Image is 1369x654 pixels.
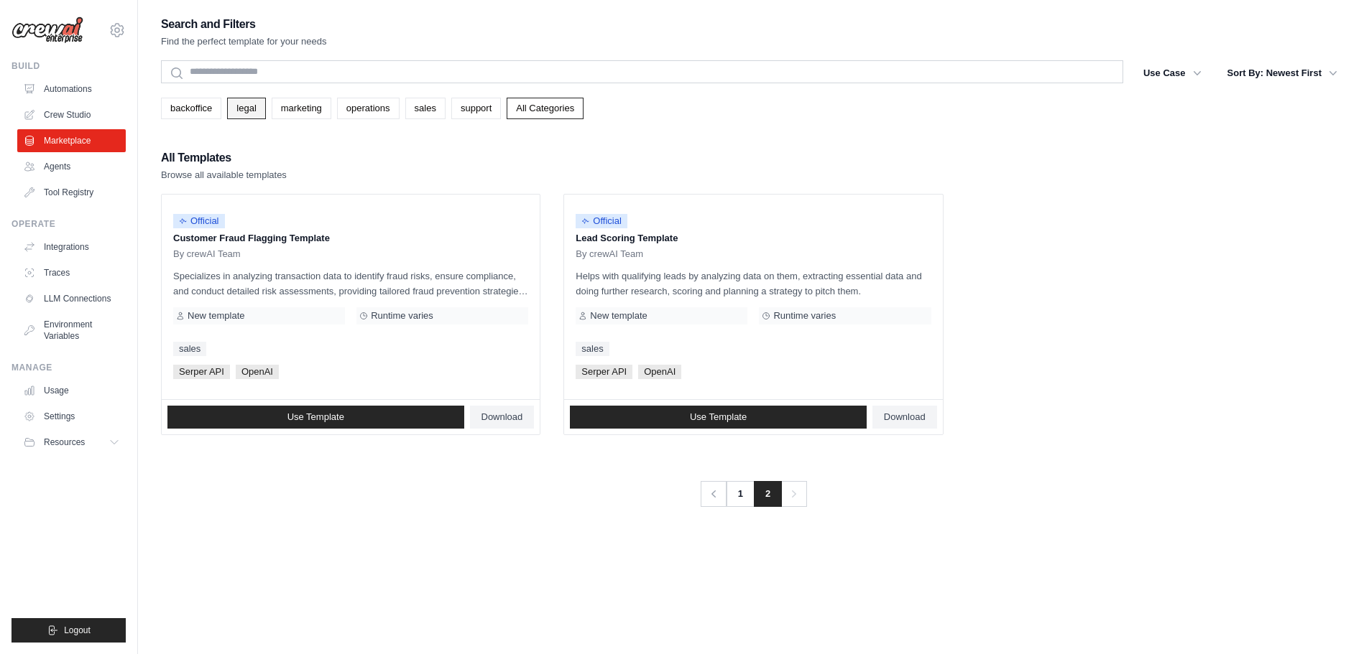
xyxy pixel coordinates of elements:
a: All Categories [507,98,584,119]
a: marketing [272,98,331,119]
span: Logout [64,625,91,636]
div: Manage [11,362,126,373]
a: Integrations [17,235,126,258]
a: Marketplace [17,129,126,152]
span: Official [576,214,627,228]
a: operations [337,98,400,119]
a: sales [173,342,206,356]
span: OpenAI [638,365,681,379]
span: Use Template [690,411,747,423]
span: Use Template [287,411,344,423]
span: Serper API [576,365,632,379]
p: Find the perfect template for your needs [161,34,327,49]
a: LLM Connections [17,287,126,310]
h2: All Templates [161,148,287,168]
span: New template [188,310,244,322]
a: legal [227,98,265,119]
span: By crewAI Team [173,248,241,260]
a: Use Template [570,406,867,429]
a: support [451,98,501,119]
a: Usage [17,379,126,402]
span: OpenAI [236,365,279,379]
p: Customer Fraud Flagging Template [173,231,528,246]
nav: Pagination [700,481,807,507]
span: New template [590,310,647,322]
a: Download [872,406,937,429]
span: Download [481,411,523,423]
a: backoffice [161,98,221,119]
button: Use Case [1135,60,1210,86]
h2: Search and Filters [161,14,327,34]
div: Operate [11,218,126,230]
button: Resources [17,431,126,454]
a: Environment Variables [17,313,126,347]
a: Automations [17,78,126,101]
span: Serper API [173,365,230,379]
span: 2 [754,481,782,507]
span: Download [884,411,926,423]
a: Download [470,406,535,429]
a: sales [576,342,609,356]
button: Sort By: Newest First [1219,60,1346,86]
a: Traces [17,261,126,284]
span: Runtime varies [773,310,836,322]
span: Official [173,214,225,228]
p: Specializes in analyzing transaction data to identify fraud risks, ensure compliance, and conduct... [173,268,528,299]
a: sales [405,98,446,119]
a: 1 [726,481,755,507]
img: Logo [11,17,83,44]
p: Helps with qualifying leads by analyzing data on them, extracting essential data and doing furthe... [576,268,931,299]
button: Logout [11,618,126,643]
a: Tool Registry [17,181,126,204]
a: Agents [17,155,126,178]
div: Build [11,60,126,72]
a: Crew Studio [17,103,126,126]
a: Settings [17,405,126,428]
p: Lead Scoring Template [576,231,931,246]
p: Browse all available templates [161,168,287,182]
span: By crewAI Team [576,248,643,260]
span: Runtime varies [371,310,433,322]
span: Resources [44,436,85,448]
a: Use Template [167,406,464,429]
